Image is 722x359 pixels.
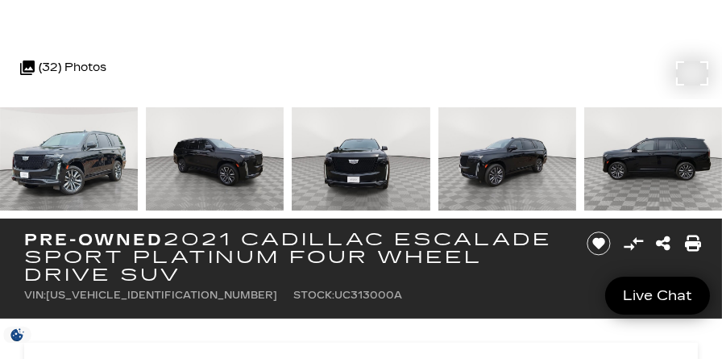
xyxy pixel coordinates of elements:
[12,48,114,87] div: (32) Photos
[685,232,701,255] a: Print this Pre-Owned 2021 Cadillac Escalade Sport Platinum Four Wheel Drive SUV
[621,232,645,256] button: Compare Vehicle
[584,107,722,211] img: Used 2021 Black Raven Cadillac Sport Platinum image 5
[292,107,429,211] img: Used 2021 Black Raven Cadillac Sport Platinum image 3
[146,107,284,211] img: Used 2021 Black Raven Cadillac Sport Platinum image 2
[656,232,670,255] a: Share this Pre-Owned 2021 Cadillac Escalade Sport Platinum Four Wheel Drive SUV
[24,290,46,301] span: VIN:
[24,230,164,249] strong: Pre-Owned
[24,231,566,284] h1: 2021 Cadillac Escalade Sport Platinum Four Wheel Drive SUV
[581,231,616,257] button: Save vehicle
[334,290,402,301] span: UC313000A
[605,277,710,315] a: Live Chat
[438,107,576,211] img: Used 2021 Black Raven Cadillac Sport Platinum image 4
[615,286,700,305] span: Live Chat
[293,290,334,301] span: Stock:
[46,290,277,301] span: [US_VEHICLE_IDENTIFICATION_NUMBER]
